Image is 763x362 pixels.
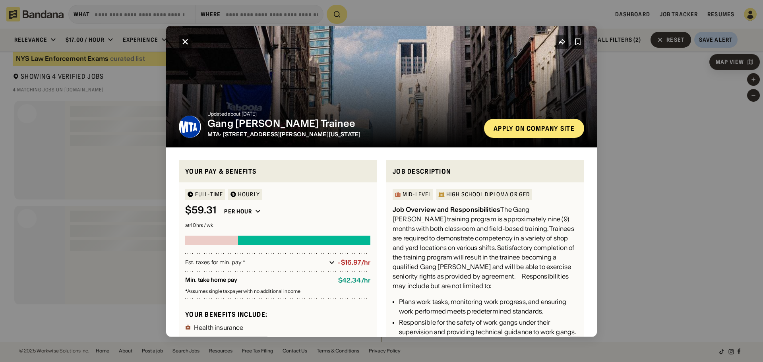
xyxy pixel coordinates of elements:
[194,324,244,330] div: Health insurance
[207,131,478,137] div: · [STREET_ADDRESS][PERSON_NAME][US_STATE]
[207,118,478,129] div: Gang [PERSON_NAME] Trainee
[207,130,220,137] a: MTA
[446,192,530,197] div: High School Diploma or GED
[194,336,244,342] div: Dental insurance
[185,258,326,266] div: Est. taxes for min. pay *
[494,125,575,131] div: Apply on company site
[399,297,578,316] div: Plans work tasks, monitoring work progress, and ensuring work performed meets predetermined stand...
[403,192,431,197] div: Mid-Level
[179,115,201,137] img: MTA logo
[185,166,370,176] div: Your pay & benefits
[207,111,478,116] div: Updated about [DATE]
[338,259,370,266] div: -$16.97/hr
[224,208,252,215] div: Per hour
[238,192,260,197] div: HOURLY
[185,277,332,284] div: Min. take home pay
[185,310,370,318] div: Your benefits include:
[393,166,578,176] div: Job Description
[399,317,578,337] div: Responsible for the safety of work gangs under their supervision and providing technical guidance...
[484,118,584,137] a: Apply on company site
[393,205,578,290] div: The Gang [PERSON_NAME] training program is approximately nine (9) months with both classroom and ...
[185,223,370,228] div: at 40 hrs / wk
[195,192,223,197] div: Full-time
[338,277,370,284] div: $ 42.34 / hr
[185,289,370,294] div: Assumes single taxpayer with no additional income
[393,205,500,213] div: Job Overview and Responsibilities
[185,205,216,216] div: $ 59.31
